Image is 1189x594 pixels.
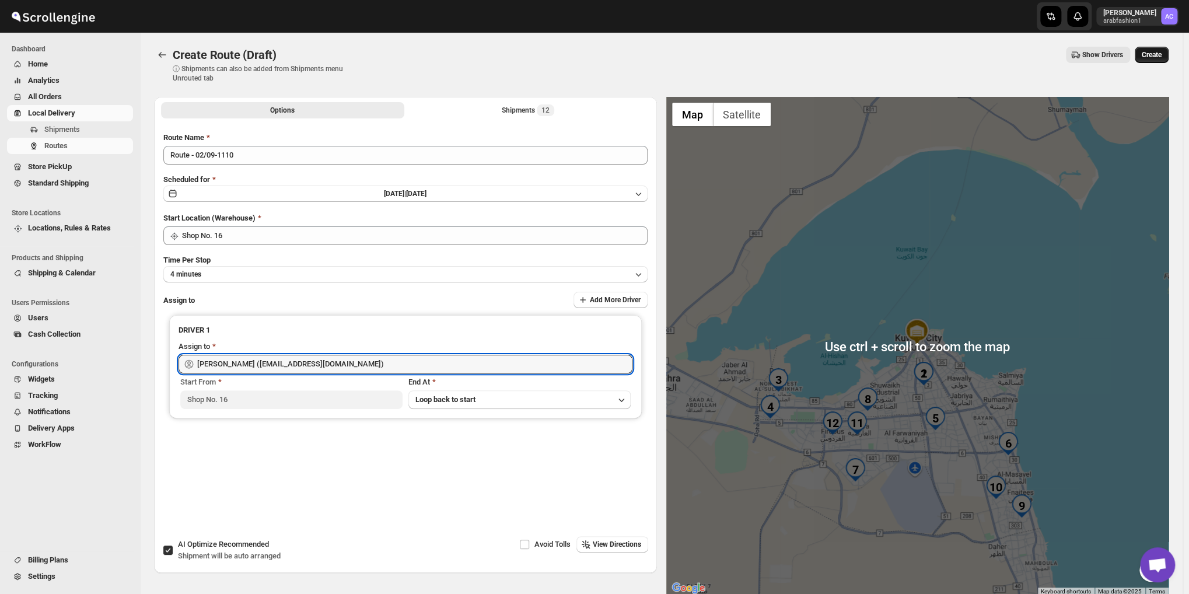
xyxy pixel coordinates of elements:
[984,476,1008,499] div: 10
[28,407,71,416] span: Notifications
[534,540,571,548] span: Avoid Tolls
[12,44,134,54] span: Dashboard
[154,47,170,63] button: Routes
[179,341,210,352] div: Assign to
[219,540,269,548] span: Recommended
[590,295,641,305] span: Add More Driver
[844,458,867,481] div: 7
[758,395,782,418] div: 4
[163,146,648,165] input: Eg: Bengaluru Route
[1139,558,1163,582] button: Map camera controls
[7,310,133,326] button: Users
[7,420,133,436] button: Delivery Apps
[1010,494,1033,518] div: 9
[28,92,62,101] span: All Orders
[1096,7,1178,26] button: User menu
[28,76,60,85] span: Analytics
[197,355,632,373] input: Search assignee
[12,208,134,218] span: Store Locations
[163,214,256,222] span: Start Location (Warehouse)
[912,362,935,385] div: 2
[713,103,771,126] button: Show satellite imagery
[163,256,211,264] span: Time Per Stop
[7,56,133,72] button: Home
[7,552,133,568] button: Billing Plans
[28,109,75,117] span: Local Delivery
[44,141,68,150] span: Routes
[1135,47,1169,63] button: Create
[415,395,475,404] span: Loop back to start
[12,359,134,369] span: Configurations
[406,190,426,198] span: [DATE]
[408,390,631,409] button: Loop back to start
[163,133,204,142] span: Route Name
[576,536,648,553] button: View Directions
[28,572,55,581] span: Settings
[7,220,133,236] button: Locations, Rules & Rates
[173,48,277,62] span: Create Route (Draft)
[7,89,133,105] button: All Orders
[541,106,550,115] span: 12
[7,568,133,585] button: Settings
[28,391,58,400] span: Tracking
[767,368,790,392] div: 3
[502,104,554,116] div: Shipments
[28,440,61,449] span: WorkFlow
[12,253,134,263] span: Products and Shipping
[28,223,111,232] span: Locations, Rules & Rates
[7,265,133,281] button: Shipping & Calendar
[1161,8,1177,25] span: Abizer Chikhly
[28,162,72,171] span: Store PickUp
[28,313,48,322] span: Users
[573,292,648,308] button: Add More Driver
[173,64,356,83] p: ⓘ Shipments can also be added from Shipments menu Unrouted tab
[28,555,68,564] span: Billing Plans
[408,376,631,388] div: End At
[593,540,641,549] span: View Directions
[1103,18,1156,25] p: arabfashion1
[924,407,947,430] div: 5
[821,411,844,435] div: 12
[7,72,133,89] button: Analytics
[163,266,648,282] button: 4 minutes
[407,102,650,118] button: Selected Shipments
[28,268,96,277] span: Shipping & Calendar
[163,186,648,202] button: [DATE]|[DATE]
[7,138,133,154] button: Routes
[163,175,210,184] span: Scheduled for
[7,326,133,343] button: Cash Collection
[161,102,404,118] button: All Route Options
[996,432,1020,455] div: 6
[7,387,133,404] button: Tracking
[7,371,133,387] button: Widgets
[178,540,269,548] span: AI Optimize
[28,179,89,187] span: Standard Shipping
[1082,50,1123,60] span: Show Drivers
[856,387,879,411] div: 8
[180,378,216,386] span: Start From
[178,551,281,560] span: Shipment will be auto arranged
[845,411,869,435] div: 11
[1140,547,1175,582] a: Open chat
[7,436,133,453] button: WorkFlow
[672,103,713,126] button: Show street map
[28,60,48,68] span: Home
[7,121,133,138] button: Shipments
[179,324,632,336] h3: DRIVER 1
[1142,50,1162,60] span: Create
[154,123,657,510] div: All Route Options
[1165,13,1173,20] text: AC
[384,190,406,198] span: [DATE] |
[9,2,97,31] img: ScrollEngine
[182,226,648,245] input: Search location
[1066,47,1130,63] button: Show Drivers
[7,404,133,420] button: Notifications
[28,330,81,338] span: Cash Collection
[163,296,195,305] span: Assign to
[12,298,134,308] span: Users Permissions
[44,125,80,134] span: Shipments
[1103,8,1156,18] p: [PERSON_NAME]
[170,270,201,279] span: 4 minutes
[28,424,75,432] span: Delivery Apps
[28,375,55,383] span: Widgets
